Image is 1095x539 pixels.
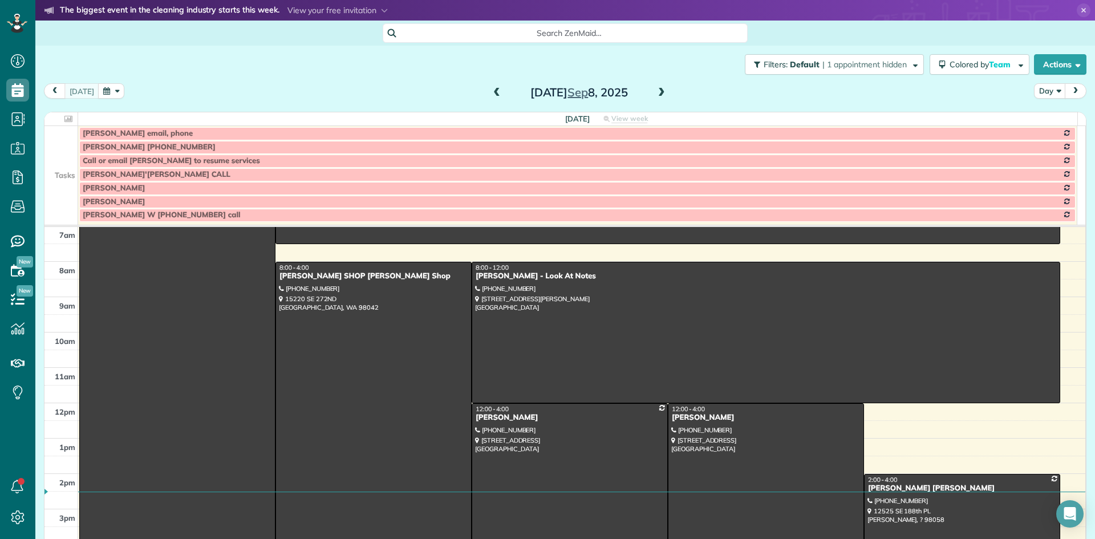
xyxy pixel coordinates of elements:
[59,478,75,487] span: 2pm
[671,413,861,423] div: [PERSON_NAME]
[64,83,99,99] button: [DATE]
[17,285,33,297] span: New
[83,210,240,220] span: [PERSON_NAME] W [PHONE_NUMBER] call
[739,54,924,75] a: Filters: Default | 1 appointment hidden
[279,271,468,281] div: [PERSON_NAME] SHOP [PERSON_NAME] Shop
[822,59,907,70] span: | 1 appointment hidden
[59,443,75,452] span: 1pm
[59,266,75,275] span: 8am
[59,513,75,522] span: 3pm
[672,405,705,413] span: 12:00 - 4:00
[745,54,924,75] button: Filters: Default | 1 appointment hidden
[930,54,1029,75] button: Colored byTeam
[764,59,788,70] span: Filters:
[17,256,33,268] span: New
[868,476,898,484] span: 2:00 - 4:00
[83,170,230,179] span: [PERSON_NAME]'[PERSON_NAME] CALL
[279,264,309,271] span: 8:00 - 4:00
[565,114,590,123] span: [DATE]
[55,372,75,381] span: 11am
[83,184,145,193] span: [PERSON_NAME]
[1034,83,1066,99] button: Day
[611,114,648,123] span: View week
[950,59,1015,70] span: Colored by
[59,301,75,310] span: 9am
[989,59,1012,70] span: Team
[790,59,820,70] span: Default
[567,85,588,99] span: Sep
[83,156,260,165] span: Call or email [PERSON_NAME] to resume services
[475,413,664,423] div: [PERSON_NAME]
[867,484,1057,493] div: [PERSON_NAME] [PERSON_NAME]
[1065,83,1086,99] button: next
[1034,54,1086,75] button: Actions
[475,271,1057,281] div: [PERSON_NAME] - Look At Notes
[508,86,650,99] h2: [DATE] 8, 2025
[55,337,75,346] span: 10am
[476,264,509,271] span: 8:00 - 12:00
[83,129,193,138] span: [PERSON_NAME] email, phone
[55,407,75,416] span: 12pm
[1056,500,1084,528] div: Open Intercom Messenger
[59,230,75,240] span: 7am
[83,197,145,206] span: [PERSON_NAME]
[44,83,66,99] button: prev
[476,405,509,413] span: 12:00 - 4:00
[83,143,216,152] span: [PERSON_NAME] [PHONE_NUMBER]
[60,5,279,17] strong: The biggest event in the cleaning industry starts this week.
